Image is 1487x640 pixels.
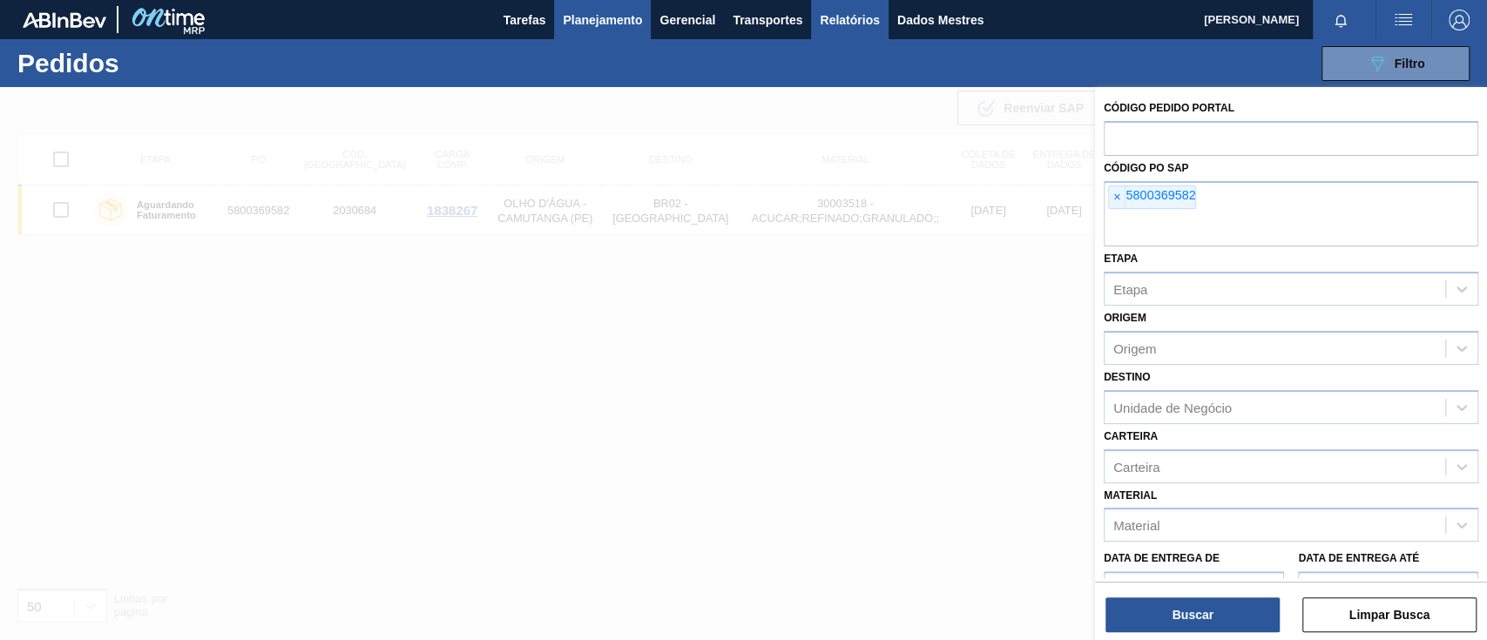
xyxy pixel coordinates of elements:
[1104,489,1157,502] font: Material
[733,13,802,27] font: Transportes
[1298,552,1419,564] font: Data de Entrega até
[1113,282,1147,297] font: Etapa
[1449,10,1470,30] img: Sair
[1113,459,1159,474] font: Carteira
[1104,253,1138,265] font: Etapa
[897,13,984,27] font: Dados Mestres
[1395,57,1425,71] font: Filtro
[1393,10,1414,30] img: ações do usuário
[1104,571,1284,606] input: dd/mm/aaaa
[1113,400,1232,414] font: Unidade de Negócio
[1113,190,1120,204] font: ×
[23,12,106,28] img: TNhmsLtSVTkK8tSr43FrP2fwEKptu5GPRR3wAAAABJRU5ErkJggg==
[1321,46,1470,81] button: Filtro
[820,13,879,27] font: Relatórios
[1104,312,1146,324] font: Origem
[1125,188,1195,202] font: 5800369582
[1298,571,1478,606] input: dd/mm/aaaa
[659,13,715,27] font: Gerencial
[563,13,642,27] font: Planejamento
[1113,518,1159,533] font: Material
[1313,8,1369,32] button: Notificações
[1113,341,1156,356] font: Origem
[1104,552,1220,564] font: Data de Entrega de
[1104,430,1158,442] font: Carteira
[504,13,546,27] font: Tarefas
[1104,371,1150,383] font: Destino
[1104,102,1234,114] font: Código Pedido Portal
[1204,13,1299,26] font: [PERSON_NAME]
[17,49,119,77] font: Pedidos
[1104,162,1188,174] font: Código PO SAP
